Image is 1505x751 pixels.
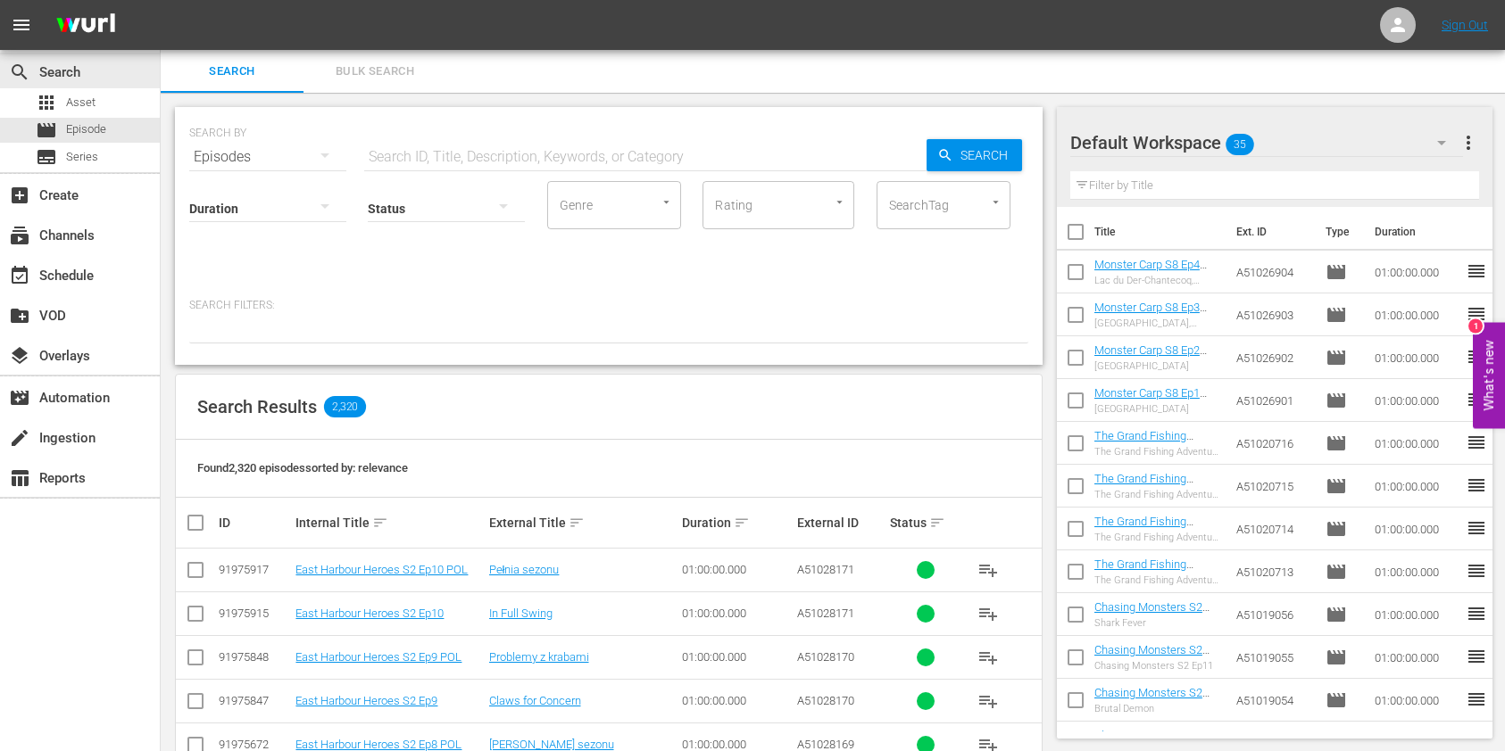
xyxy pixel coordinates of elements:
a: East Harbour Heroes S2 Ep9 POL [295,650,461,664]
span: A51028169 [797,738,854,751]
button: playlist_add [967,680,1010,722]
td: A51020715 [1229,465,1319,508]
span: Bulk Search [314,62,436,82]
td: 01:00:00.000 [1368,508,1466,550]
a: East Harbour Heroes S2 Ep10 POL [295,563,468,576]
div: Lac du Der-Chantecoq, [GEOGRAPHIC_DATA] [1094,275,1222,286]
a: The Grand Fishing Adventure S1 Ep2 (Nature Version) [1094,515,1193,555]
button: playlist_add [967,592,1010,635]
button: playlist_add [967,549,1010,591]
span: sort [372,515,388,531]
a: Monster Carp S8 Ep3 (Nature Version) [1094,301,1207,327]
span: reorder [1466,432,1487,453]
a: East Harbour Heroes S2 Ep10 [295,607,444,620]
span: Search [9,62,30,83]
img: ans4CAIJ8jUAAAAAAAAAAAAAAAAAAAAAAAAgQb4GAAAAAAAAAAAAAAAAAAAAAAAAJMjXAAAAAAAAAAAAAAAAAAAAAAAAgAT5G... [43,4,129,46]
button: Open [987,194,1004,210]
span: A51028171 [797,607,854,620]
div: [GEOGRAPHIC_DATA] [1094,360,1222,372]
span: Search [953,139,1022,171]
span: Episode [1326,433,1347,454]
td: A51020716 [1229,422,1319,465]
div: 91975672 [219,738,290,751]
div: Duration [682,512,793,533]
span: playlist_add [977,559,999,581]
div: 91975848 [219,650,290,664]
td: 01:00:00.000 [1368,679,1466,722]
td: 01:00:00.000 [1368,550,1466,593]
span: Series [36,146,57,168]
span: reorder [1466,560,1487,582]
td: A51020714 [1229,508,1319,550]
div: 01:00:00.000 [682,738,793,751]
div: 91975915 [219,607,290,620]
span: 2,320 [324,396,366,417]
span: Channels [9,225,30,246]
div: The Grand Fishing Adventure S1 Ep1 [1094,574,1222,586]
div: [GEOGRAPHIC_DATA] [1094,403,1222,415]
span: reorder [1466,646,1487,667]
div: [GEOGRAPHIC_DATA], [GEOGRAPHIC_DATA] [1094,318,1222,329]
span: Schedule [9,265,30,286]
td: 01:00:00.000 [1368,422,1466,465]
span: Episode [1326,475,1347,497]
span: Automation [9,387,30,409]
div: The Grand Fishing Adventure S1 Ep2 [1094,532,1222,543]
span: Episode [1326,689,1347,711]
td: 01:00:00.000 [1368,336,1466,379]
button: Open [831,194,848,210]
a: East Harbour Heroes S2 Ep8 POL [295,738,461,751]
div: 01:00:00.000 [682,694,793,707]
span: Episode [1326,518,1347,540]
span: A51028170 [797,650,854,664]
th: Type [1315,207,1364,257]
th: Title [1094,207,1226,257]
td: 01:00:00.000 [1368,251,1466,293]
span: playlist_add [977,690,999,712]
span: Asset [36,92,57,113]
td: A51026901 [1229,379,1319,422]
button: Open Feedback Widget [1473,323,1505,429]
span: sort [734,515,750,531]
a: In Full Swing [489,607,553,620]
a: Chasing Monsters S2 Ep11 (Nature Version) [1094,643,1210,670]
span: Episode [1326,347,1347,368]
span: Episode [1326,304,1347,326]
span: reorder [1466,517,1487,539]
span: Episode [36,120,57,141]
span: Create [9,185,30,206]
a: The Grand Fishing Adventure S1 Ep1 (Nature Version) [1094,557,1193,598]
p: Search Filters: [189,298,1028,313]
td: A51019054 [1229,679,1319,722]
span: 35 [1226,126,1254,163]
span: Reports [9,467,30,489]
div: Episodes [189,132,346,182]
div: 01:00:00.000 [682,650,793,664]
a: The Grand Fishing Adventure S1 Ep3 (Nature Version) [1094,472,1193,512]
span: playlist_add [977,647,999,668]
span: A51028171 [797,563,854,576]
a: Chasing Monsters S2 Ep10 (Nature Version) [1094,686,1210,713]
span: A51028170 [797,694,854,707]
span: Episode [66,120,106,138]
div: Shark Fever [1094,617,1222,629]
td: A51026903 [1229,293,1319,336]
th: Ext. ID [1226,207,1315,257]
td: 01:00:00.000 [1368,379,1466,422]
a: Pełnia sezonu [489,563,560,576]
a: Monster Carp S8 Ep4 (Nature Version) [1094,258,1207,285]
td: 01:00:00.000 [1368,465,1466,508]
div: 1 [1468,319,1483,334]
span: Ingestion [9,427,30,449]
span: Overlays [9,345,30,367]
span: Episode [1326,561,1347,582]
a: Claws for Concern [489,694,581,707]
span: Episode [1326,604,1347,625]
div: The Grand Fishing Adventure S1 Ep3 [1094,489,1222,500]
div: 01:00:00.000 [682,607,793,620]
td: A51026904 [1229,251,1319,293]
div: Default Workspace [1070,118,1463,168]
div: ID [219,516,290,530]
span: more_vert [1458,132,1479,153]
a: Chasing Monsters S2 Ep12 (Nature Version) [1094,600,1210,627]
